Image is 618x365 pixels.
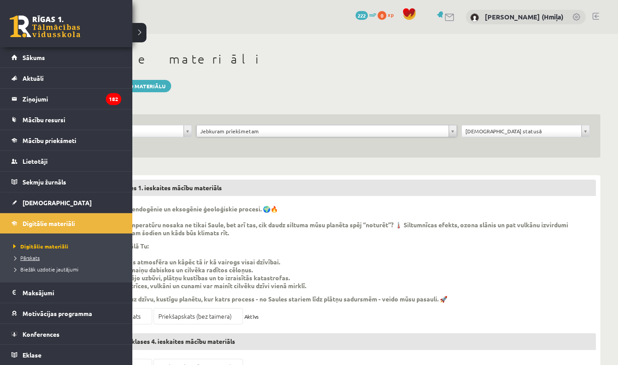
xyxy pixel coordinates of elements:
[66,242,574,290] p: ✅ Uzzināsi, kā darbojas atmosfēra un kāpēc tā ir kā vairogs visai dzīvībai. ✅ Atklāsi klimata pār...
[66,295,447,303] strong: 📚 Skaties uz Zemi kā uz dzīvu, kustīgu planētu, kur katrs process - no Saules stariem līdz plātņu...
[10,15,80,38] a: Rīgas 1. Tālmācības vidusskola
[11,213,121,233] a: Digitālie materiāli
[66,205,574,237] p: Vai zināji, ka Zemes temperatūru nosaka ne tikai Saule, bet arī tas, cik daudz siltuma mūsu planē...
[154,308,243,324] a: Priekšapskats (bez taimera)
[244,313,259,320] span: Aktīvs
[22,309,92,317] span: Motivācijas programma
[388,11,393,18] span: xp
[11,151,121,171] a: Lietotāji
[22,116,65,124] span: Mācību resursi
[22,178,66,186] span: Sekmju žurnāls
[53,52,600,67] h1: Digitālie materiāli
[106,93,121,105] i: 182
[22,219,75,227] span: Digitālie materiāli
[11,303,121,324] a: Motivācijas programma
[11,172,121,192] a: Sekmju žurnāls
[356,11,368,20] span: 222
[22,199,92,207] span: [DEMOGRAPHIC_DATA]
[11,254,124,262] a: Pārskats
[22,53,45,61] span: Sākums
[11,242,124,250] a: Digitālie materiāli
[11,345,121,365] a: Eklase
[22,136,76,144] span: Mācību priekšmeti
[22,351,41,359] span: Eklase
[11,109,121,130] a: Mācību resursi
[369,11,376,18] span: mP
[11,265,124,273] a: Biežāk uzdotie jautājumi
[200,125,446,137] span: Jebkuram priekšmetam
[11,130,121,151] a: Mācību priekšmeti
[57,180,596,196] h3: Ģeogrāfijas I - 11. klases 1. ieskaites mācību materiāls
[462,125,589,137] a: [DEMOGRAPHIC_DATA] statusā
[11,324,121,344] a: Konferences
[22,157,48,165] span: Lietotāji
[197,125,457,137] a: Jebkuram priekšmetam
[465,125,578,137] span: [DEMOGRAPHIC_DATA] statusā
[11,243,68,250] span: Digitālie materiāli
[11,89,121,109] a: Ziņojumi182
[11,282,121,303] a: Maksājumi
[11,266,79,273] span: Biežāk uzdotie jautājumi
[11,47,121,68] a: Sākums
[470,13,479,22] img: Anastasiia Khmil (Hmiļa)
[57,333,596,350] h3: Spāņu valodas B1 - 11. klases 4. ieskaites mācību materiāls
[378,11,398,18] a: 0 xp
[11,254,40,261] span: Pārskats
[485,12,563,21] a: [PERSON_NAME] (Hmiļa)
[11,68,121,88] a: Aktuāli
[22,74,44,82] span: Aktuāli
[378,11,386,20] span: 0
[22,282,121,303] legend: Maksājumi
[356,11,376,18] a: 222 mP
[11,192,121,213] a: [DEMOGRAPHIC_DATA]
[66,205,278,213] strong: ☀️ Procesi atmosfērā, endogēnie un eksogēnie ģeoloģiskie procesi. 🌍🔥
[22,89,121,109] legend: Ziņojumi
[22,330,60,338] span: Konferences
